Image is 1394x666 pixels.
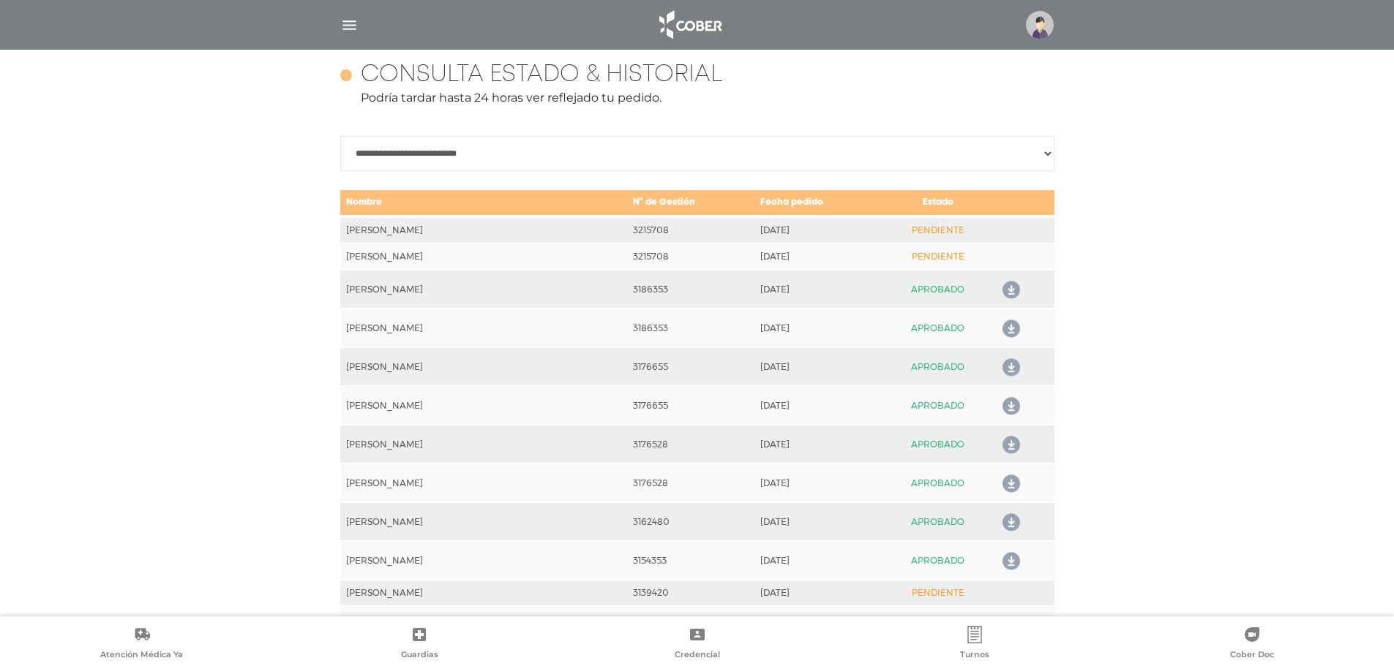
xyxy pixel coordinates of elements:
[627,347,754,386] td: 3176655
[882,502,994,541] td: APROBADO
[627,243,754,270] td: 3215708
[340,16,359,34] img: Cober_menu-lines-white.svg
[280,626,558,663] a: Guardias
[340,347,628,386] td: [PERSON_NAME]
[627,580,754,606] td: 3139420
[675,649,720,662] span: Credencial
[754,309,883,347] td: [DATE]
[627,606,754,645] td: 3115986
[627,541,754,580] td: 3154353
[340,216,628,243] td: [PERSON_NAME]
[882,270,994,309] td: APROBADO
[754,541,883,580] td: [DATE]
[754,189,883,216] td: Fecha pedido
[754,502,883,541] td: [DATE]
[754,243,883,270] td: [DATE]
[340,386,628,425] td: [PERSON_NAME]
[627,502,754,541] td: 3162480
[1114,626,1391,663] a: Cober Doc
[754,270,883,309] td: [DATE]
[754,425,883,463] td: [DATE]
[340,309,628,347] td: [PERSON_NAME]
[754,347,883,386] td: [DATE]
[627,189,754,216] td: N° de Gestión
[882,425,994,463] td: APROBADO
[836,626,1113,663] a: Turnos
[3,626,280,663] a: Atención Médica Ya
[100,649,183,662] span: Atención Médica Ya
[882,580,994,606] td: PENDIENTE
[340,425,628,463] td: [PERSON_NAME]
[651,7,728,42] img: logo_cober_home-white.png
[754,463,883,502] td: [DATE]
[882,386,994,425] td: APROBADO
[627,463,754,502] td: 3176528
[882,216,994,243] td: PENDIENTE
[627,309,754,347] td: 3186353
[882,189,994,216] td: Estado
[882,309,994,347] td: APROBADO
[754,606,883,645] td: [DATE]
[340,270,628,309] td: [PERSON_NAME]
[558,626,836,663] a: Credencial
[754,386,883,425] td: [DATE]
[340,189,628,216] td: Nombre
[340,541,628,580] td: [PERSON_NAME]
[882,243,994,270] td: PENDIENTE
[340,89,1054,107] p: Podría tardar hasta 24 horas ver reflejado tu pedido.
[882,606,994,645] td: APROBADO
[1026,11,1054,39] img: profile-placeholder.svg
[960,649,989,662] span: Turnos
[627,386,754,425] td: 3176655
[1230,649,1274,662] span: Cober Doc
[340,502,628,541] td: [PERSON_NAME]
[627,216,754,243] td: 3215708
[754,580,883,606] td: [DATE]
[882,541,994,580] td: APROBADO
[401,649,438,662] span: Guardias
[882,463,994,502] td: APROBADO
[361,61,722,89] h4: Consulta estado & historial
[340,580,628,606] td: [PERSON_NAME]
[627,270,754,309] td: 3186353
[882,347,994,386] td: APROBADO
[340,463,628,502] td: [PERSON_NAME]
[340,606,628,645] td: [PERSON_NAME]
[340,243,628,270] td: [PERSON_NAME]
[754,216,883,243] td: [DATE]
[627,425,754,463] td: 3176528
